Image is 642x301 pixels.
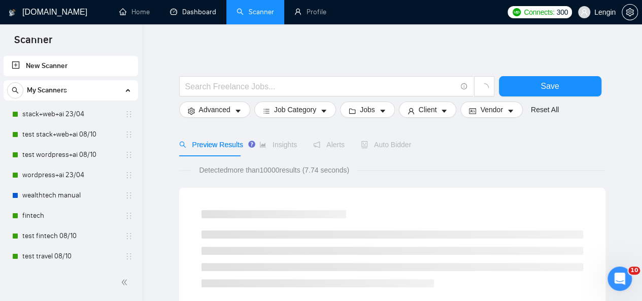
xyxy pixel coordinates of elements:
[313,141,345,149] span: Alerts
[236,8,274,16] a: searchScanner
[259,141,266,148] span: area-chart
[12,56,130,76] a: New Scanner
[419,104,437,115] span: Client
[379,107,386,115] span: caret-down
[22,246,119,266] a: test travel 08/10
[119,8,150,16] a: homeHome
[524,7,554,18] span: Connects:
[22,185,119,206] a: wealthtech manual
[199,104,230,115] span: Advanced
[22,226,119,246] a: test fintech 08/10
[125,110,133,118] span: holder
[4,56,138,76] li: New Scanner
[581,9,588,16] span: user
[294,8,326,16] a: userProfile
[125,151,133,159] span: holder
[125,252,133,260] span: holder
[192,164,356,176] span: Detected more than 10000 results (7.74 seconds)
[22,145,119,165] a: test wordpress+ai 08/10
[185,80,456,93] input: Search Freelance Jobs...
[340,102,395,118] button: folderJobscaret-down
[247,140,256,149] div: Tooltip anchor
[22,104,119,124] a: stack+web+ai 23/04
[441,107,448,115] span: caret-down
[254,102,336,118] button: barsJob Categorycaret-down
[556,7,567,18] span: 300
[263,107,270,115] span: bars
[460,102,522,118] button: idcardVendorcaret-down
[179,102,250,118] button: settingAdvancedcaret-down
[360,104,375,115] span: Jobs
[480,83,489,92] span: loading
[480,104,502,115] span: Vendor
[513,8,521,16] img: upwork-logo.png
[499,76,601,96] button: Save
[531,104,559,115] a: Reset All
[188,107,195,115] span: setting
[179,141,186,148] span: search
[274,104,316,115] span: Job Category
[234,107,242,115] span: caret-down
[9,5,16,21] img: logo
[7,82,23,98] button: search
[361,141,411,149] span: Auto Bidder
[22,124,119,145] a: test stack+web+ai 08/10
[622,4,638,20] button: setting
[540,80,559,92] span: Save
[22,165,119,185] a: wordpress+ai 23/04
[408,107,415,115] span: user
[622,8,638,16] a: setting
[507,107,514,115] span: caret-down
[320,107,327,115] span: caret-down
[607,266,632,291] iframe: Intercom live chat
[313,141,320,148] span: notification
[125,212,133,220] span: holder
[8,87,23,94] span: search
[22,206,119,226] a: fintech
[399,102,457,118] button: userClientcaret-down
[259,141,297,149] span: Insights
[6,32,60,54] span: Scanner
[469,107,476,115] span: idcard
[461,83,467,90] span: info-circle
[361,141,368,148] span: robot
[349,107,356,115] span: folder
[125,130,133,139] span: holder
[125,171,133,179] span: holder
[27,80,67,101] span: My Scanners
[125,191,133,199] span: holder
[121,277,131,287] span: double-left
[170,8,216,16] a: dashboardDashboard
[628,266,640,275] span: 10
[125,232,133,240] span: holder
[179,141,243,149] span: Preview Results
